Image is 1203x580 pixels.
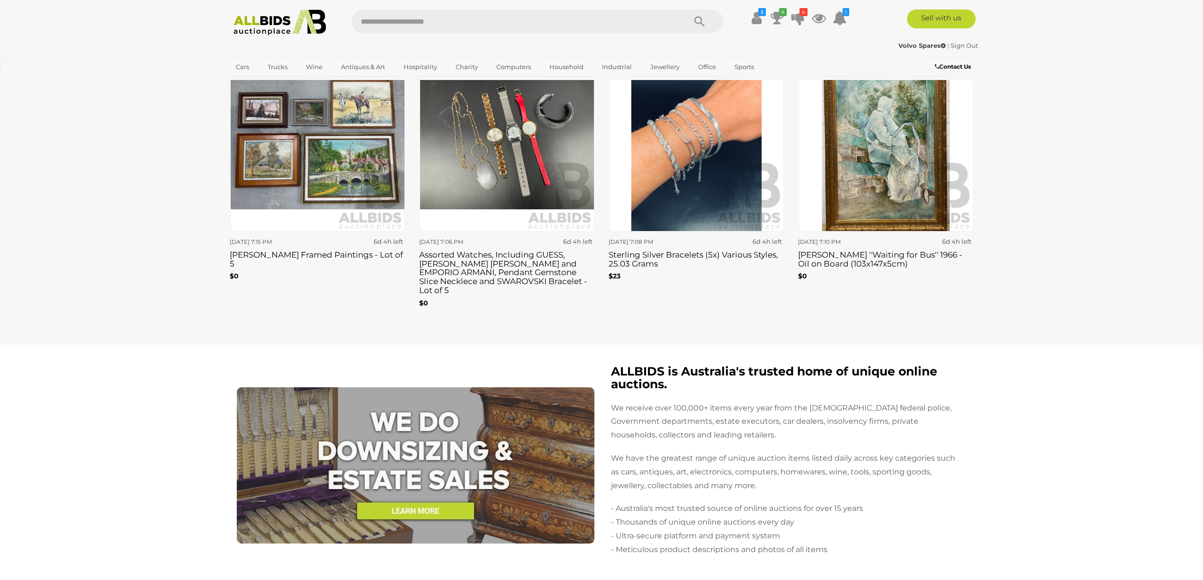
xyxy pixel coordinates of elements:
strong: 6d 4h left [374,238,403,245]
strong: Volvo Spares [898,42,946,49]
div: [DATE] 7:06 PM [419,237,503,247]
a: Sell with us [907,9,976,28]
a: 1 [833,9,847,27]
p: We receive over 100,000+ items every year from the [DEMOGRAPHIC_DATA] federal police, Government ... [611,402,964,442]
a: Volvo Spares [898,42,947,49]
strong: 6d 4h left [753,238,782,245]
p: - Australia's most trusted source of online auctions for over 15 years - Thousands of unique onli... [611,502,964,556]
a: Cars [230,59,255,75]
div: [DATE] 7:10 PM [798,237,882,247]
h3: [PERSON_NAME] ''Waiting for Bus'' 1966 - Oil on Board (103x147x5cm) [798,248,973,268]
span: | [947,42,949,49]
img: We do downsizing and estate Sales [237,387,594,544]
a: 6 [770,9,784,27]
a: Sports [728,59,760,75]
a: Trucks [261,59,294,75]
a: Computers [490,59,537,75]
b: $0 [419,299,428,307]
div: [DATE] 7:15 PM [230,237,314,247]
i: $ [758,8,766,16]
b: Contact Us [935,63,971,70]
strong: 6d 4h left [563,238,593,245]
a: [DATE] 7:15 PM 6d 4h left [PERSON_NAME] Framed Paintings - Lot of 5 $0 [230,56,405,319]
a: [GEOGRAPHIC_DATA] [230,75,309,90]
i: 1 [843,8,849,16]
a: Antiques & Art [335,59,391,75]
b: $23 [609,272,620,280]
h3: Sterling Silver Bracelets (5x) Various Styles, 25.03 Grams [609,248,784,268]
i: 4 [799,8,808,16]
b: $0 [230,272,239,280]
a: 4 [791,9,805,27]
a: Jewellery [644,59,686,75]
img: Assorted Watches, Including GUESS, CALVIN KLEIN and EMPORIO ARMANI, Pendant Gemstone Slice Neckle... [420,57,594,232]
i: 6 [779,8,787,16]
button: Search [676,9,723,33]
img: Unknown Artist Framed Paintings - Lot of 5 [230,57,405,232]
b: $0 [798,272,807,280]
a: Charity [449,59,484,75]
img: Allbids.com.au [228,9,331,36]
a: Industrial [596,59,638,75]
a: Office [692,59,722,75]
strong: 6d 4h left [942,238,971,245]
p: We have the greatest range of unique auction items listed daily across key categories such as car... [611,452,964,492]
h3: [PERSON_NAME] Framed Paintings - Lot of 5 [230,248,405,268]
a: [DATE] 7:06 PM 6d 4h left Assorted Watches, Including GUESS, [PERSON_NAME] [PERSON_NAME] and EMPO... [419,56,594,319]
img: Roger Akinin ''Waiting for Bus'' 1966 - Oil on Board (103x147x5cm) [799,57,973,232]
div: [DATE] 7:08 PM [609,237,693,247]
h3: Assorted Watches, Including GUESS, [PERSON_NAME] [PERSON_NAME] and EMPORIO ARMANI, Pendant Gemsto... [419,248,594,294]
a: [DATE] 7:10 PM 6d 4h left [PERSON_NAME] ''Waiting for Bus'' 1966 - Oil on Board (103x147x5cm) $0 [798,56,973,319]
img: Sterling Silver Bracelets (5x) Various Styles, 25.03 Grams [609,57,784,232]
a: $ [749,9,763,27]
a: Household [543,59,590,75]
a: [DATE] 7:08 PM 6d 4h left Sterling Silver Bracelets (5x) Various Styles, 25.03 Grams $23 [609,56,784,319]
b: ALLBIDS is Australia's trusted home of unique online auctions. [611,364,937,392]
a: Wine [300,59,329,75]
a: Contact Us [935,62,973,72]
a: Hospitality [397,59,443,75]
a: Sign Out [951,42,978,49]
